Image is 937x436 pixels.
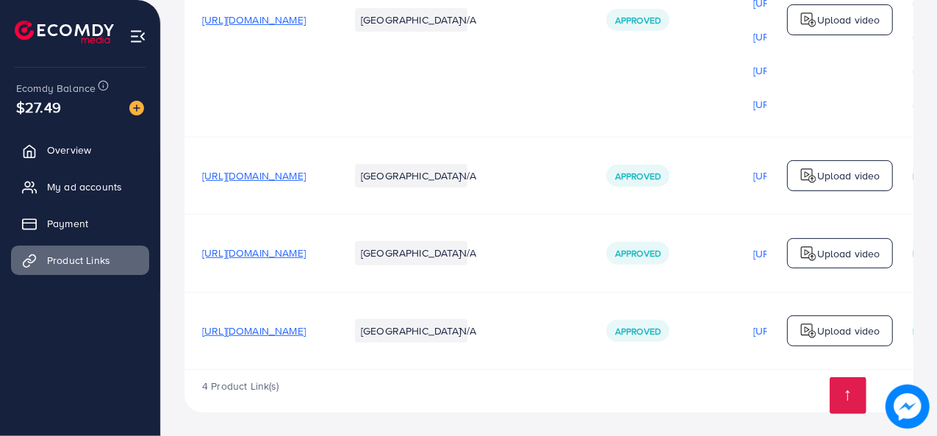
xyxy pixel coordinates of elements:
a: My ad accounts [11,172,149,201]
p: [URL][DOMAIN_NAME] [753,245,857,262]
span: My ad accounts [47,179,122,194]
span: [URL][DOMAIN_NAME] [202,168,306,183]
img: logo [15,21,114,43]
span: Approved [615,14,661,26]
img: logo [800,322,817,340]
span: Approved [615,325,661,337]
span: N/A [459,12,476,27]
span: $27.49 [16,96,61,118]
p: Upload video [817,245,880,262]
li: [GEOGRAPHIC_DATA] [355,319,467,343]
p: [URL][DOMAIN_NAME] [753,28,857,46]
p: Upload video [817,167,880,185]
span: [URL][DOMAIN_NAME] [202,12,306,27]
img: menu [129,28,146,45]
span: Approved [615,170,661,182]
p: [URL][DOMAIN_NAME] [753,96,857,113]
span: Overview [47,143,91,157]
img: image [129,101,144,115]
li: [GEOGRAPHIC_DATA] [355,164,467,187]
span: Payment [47,216,88,231]
span: 4 Product Link(s) [202,379,279,393]
p: Upload video [817,322,880,340]
span: N/A [459,246,476,260]
span: Ecomdy Balance [16,81,96,96]
img: image [886,385,930,429]
img: logo [800,11,817,29]
span: [URL][DOMAIN_NAME] [202,324,306,338]
a: Product Links [11,246,149,275]
a: Payment [11,209,149,238]
li: [GEOGRAPHIC_DATA] [355,241,467,265]
span: Approved [615,247,661,260]
li: [GEOGRAPHIC_DATA] [355,8,467,32]
a: Overview [11,135,149,165]
span: N/A [459,324,476,338]
p: Upload video [817,11,880,29]
span: N/A [459,168,476,183]
span: [URL][DOMAIN_NAME] [202,246,306,260]
p: [URL][DOMAIN_NAME] [753,62,857,79]
p: [URL][DOMAIN_NAME] [753,167,857,185]
img: logo [800,245,817,262]
span: Product Links [47,253,110,268]
img: logo [800,167,817,185]
p: [URL][DOMAIN_NAME] [753,322,857,340]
